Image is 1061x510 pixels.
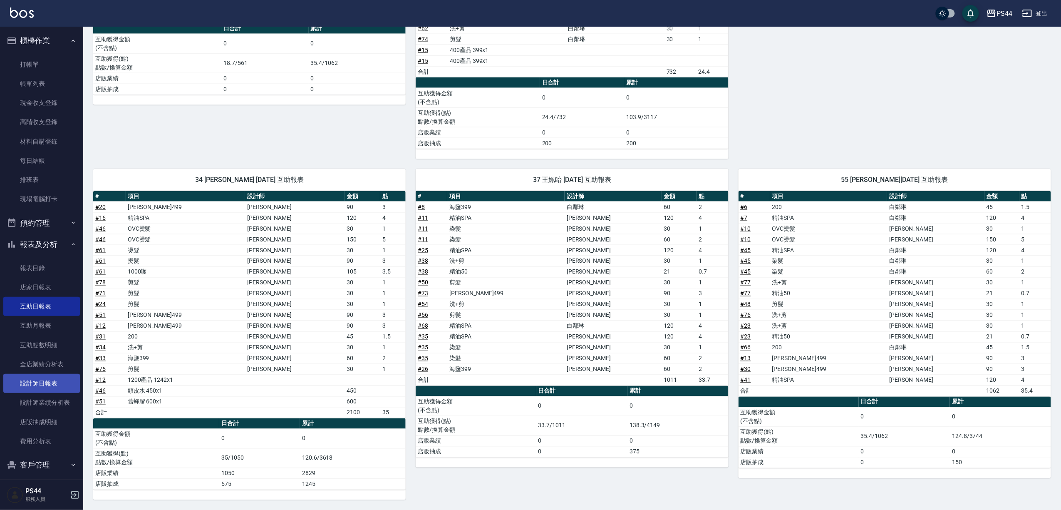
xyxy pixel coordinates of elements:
a: #38 [418,269,428,275]
a: #26 [418,366,428,373]
td: 白鄰琳 [887,202,984,212]
td: [PERSON_NAME] [245,202,345,212]
td: 互助獲得金額 (不含點) [416,88,540,107]
td: 21 [662,266,697,277]
a: #30 [741,366,751,373]
a: #35 [418,344,428,351]
td: 染髮 [770,256,887,266]
th: 金額 [984,191,1019,202]
td: 105 [345,266,380,277]
a: 互助月報表 [3,316,80,335]
a: #78 [95,279,106,286]
td: 白鄰琳 [566,34,664,45]
a: #71 [95,290,106,297]
a: #73 [418,290,428,297]
td: [PERSON_NAME] [887,321,984,331]
td: 1 [380,288,406,299]
a: #66 [741,344,751,351]
td: 103.9/3117 [624,107,728,127]
a: #6 [741,204,748,210]
a: #50 [418,279,428,286]
td: [PERSON_NAME] [245,321,345,331]
th: # [93,191,126,202]
td: [PERSON_NAME] [887,299,984,310]
td: 732 [664,66,697,77]
a: #62 [418,25,428,32]
a: 設計師日報表 [3,374,80,393]
td: 剪髮 [447,310,565,321]
td: 剪髮 [447,277,565,288]
td: 30 [345,299,380,310]
td: 白鄰琳 [887,212,984,223]
td: 精油SPA [126,212,245,223]
td: 精油SPA [447,331,565,342]
a: #24 [95,301,106,308]
td: [PERSON_NAME] [565,234,662,245]
a: #8 [418,204,425,210]
td: 200 [770,202,887,212]
img: Logo [10,7,34,18]
td: 1 [697,223,729,234]
td: 60 [662,202,697,212]
td: 合計 [416,66,448,77]
th: 設計師 [565,191,662,202]
td: [PERSON_NAME] [887,277,984,288]
td: 30 [345,277,380,288]
td: [PERSON_NAME] [565,212,662,223]
td: 染髮 [770,266,887,277]
td: 21 [984,288,1019,299]
td: 燙髮 [126,256,245,266]
td: 120 [662,321,697,331]
td: [PERSON_NAME] [565,256,662,266]
td: 150 [345,234,380,245]
table: a dense table [93,191,406,418]
td: 0 [221,34,308,53]
td: 精油50 [770,288,887,299]
td: 精油SPA [770,212,887,223]
th: # [739,191,770,202]
td: [PERSON_NAME]499 [126,310,245,321]
td: 4 [1019,212,1051,223]
td: 30 [984,321,1019,331]
th: 日合計 [221,23,308,34]
a: #46 [95,236,106,243]
td: 200 [624,138,728,149]
td: [PERSON_NAME] [245,234,345,245]
td: 洗+剪 [448,23,566,34]
button: 預約管理 [3,212,80,234]
a: 店家日報表 [3,278,80,297]
td: 30 [662,310,697,321]
td: 0 [309,34,406,53]
td: [PERSON_NAME] [245,331,345,342]
td: 30 [664,23,697,34]
td: [PERSON_NAME]499 [447,288,565,299]
button: 客戶管理 [3,454,80,476]
a: #54 [418,301,428,308]
td: 店販業績 [93,73,221,84]
td: 0 [221,84,308,95]
td: 0 [540,127,625,138]
td: 1 [1019,299,1051,310]
td: 1 [1019,321,1051,331]
a: #23 [741,323,751,329]
td: 30 [345,245,380,256]
td: 90 [345,310,380,321]
td: [PERSON_NAME] [565,277,662,288]
td: [PERSON_NAME] [565,299,662,310]
td: 0 [309,84,406,95]
td: 洗+剪 [770,321,887,331]
a: 排班表 [3,170,80,189]
td: [PERSON_NAME] [245,310,345,321]
td: 30 [662,223,697,234]
td: 1 [380,245,406,256]
a: #68 [418,323,428,329]
a: 每日結帳 [3,151,80,170]
td: [PERSON_NAME] [245,223,345,234]
a: #7 [741,214,748,221]
td: 18.7/561 [221,53,308,73]
td: 60 [662,234,697,245]
th: 設計師 [245,191,345,202]
td: OVC燙髮 [126,234,245,245]
td: 90 [345,256,380,266]
a: #51 [95,398,106,405]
